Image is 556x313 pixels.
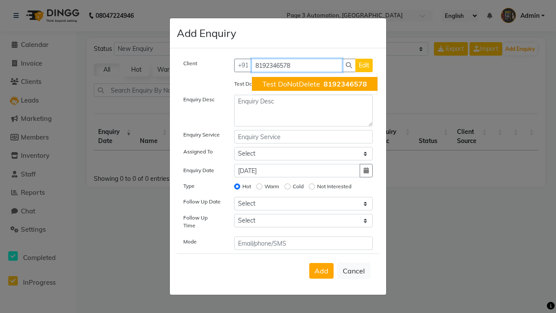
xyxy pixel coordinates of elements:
label: Enquiry Date [183,166,214,174]
label: Hot [242,183,251,190]
label: Follow Up Date [183,198,221,206]
input: Enquiry Service [234,130,373,143]
label: Warm [265,183,279,190]
button: Add [309,263,334,279]
label: Enquiry Desc [183,96,215,103]
label: Client [183,60,197,67]
span: Add [314,266,328,275]
label: Assigned To [183,148,213,156]
span: Test DoNotDelete [262,80,320,88]
button: Edit [355,59,373,72]
button: Cancel [337,263,371,279]
span: 8192346578 [324,80,367,88]
input: Search by Name/Mobile/Email/Code [252,59,343,72]
input: Email/phone/SMS [234,236,373,250]
label: Not Interested [317,183,351,190]
span: Edit [359,61,369,69]
h4: Add Enquiry [177,25,236,41]
label: Follow Up Time [183,214,221,230]
label: Mode [183,238,197,246]
button: +91 [234,59,252,72]
label: Test DoNotDelete [234,80,277,88]
label: Cold [293,183,304,190]
label: Enquiry Service [183,131,220,139]
label: Type [183,182,195,190]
